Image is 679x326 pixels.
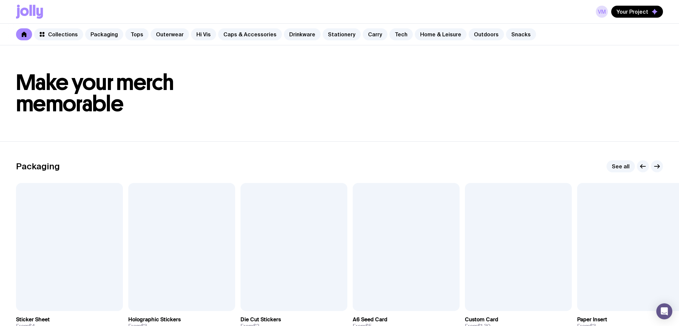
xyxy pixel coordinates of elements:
a: VM [596,6,608,18]
h3: Sticker Sheet [16,316,50,323]
h3: Custom Card [465,316,498,323]
h3: Holographic Stickers [128,316,181,323]
a: Carry [363,28,387,40]
a: Outerwear [151,28,189,40]
h3: Die Cut Stickers [240,316,281,323]
div: Open Intercom Messenger [656,303,672,319]
h3: A6 Seed Card [353,316,387,323]
a: See all [607,160,635,172]
a: Tops [125,28,149,40]
a: Caps & Accessories [218,28,282,40]
a: Packaging [85,28,123,40]
a: Stationery [323,28,361,40]
span: Collections [48,31,78,38]
a: Collections [34,28,83,40]
a: Tech [389,28,413,40]
span: Make your merch memorable [16,69,174,117]
h3: Paper Insert [577,316,607,323]
span: Your Project [617,8,648,15]
a: Home & Leisure [415,28,467,40]
button: Your Project [611,6,663,18]
a: Drinkware [284,28,321,40]
a: Hi Vis [191,28,216,40]
a: Outdoors [469,28,504,40]
h2: Packaging [16,161,60,171]
a: Snacks [506,28,536,40]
